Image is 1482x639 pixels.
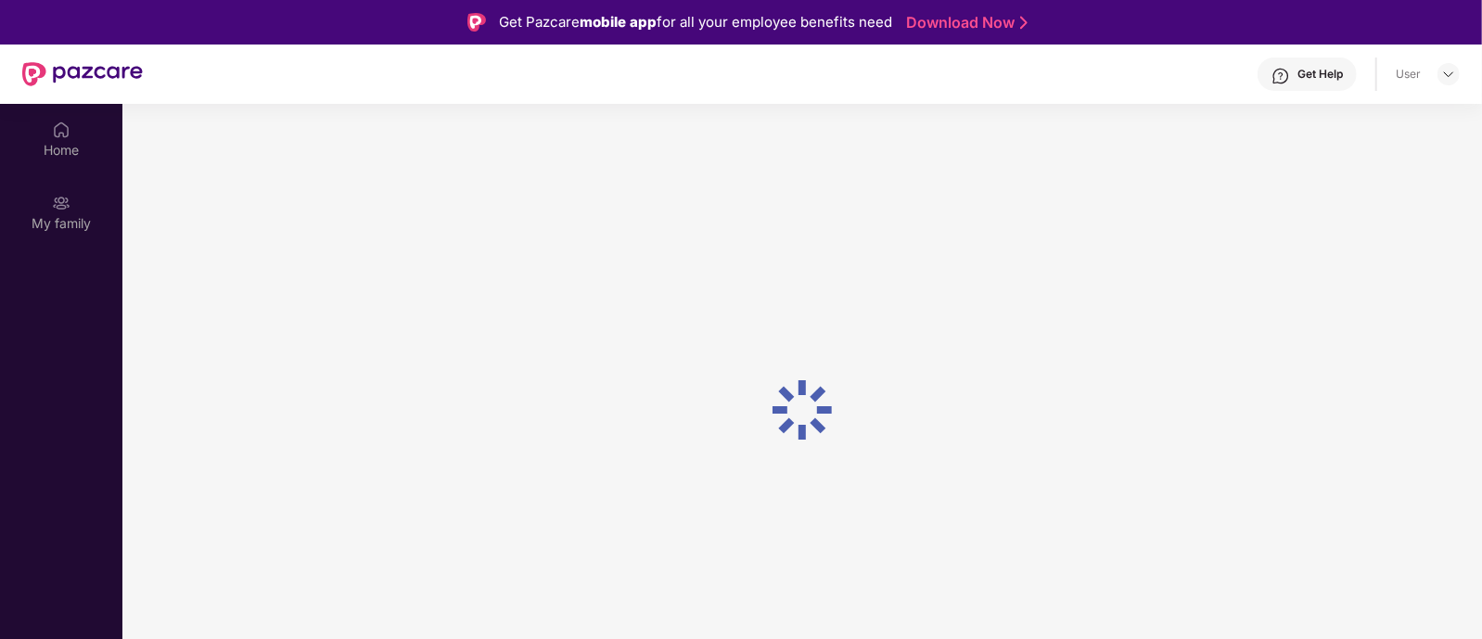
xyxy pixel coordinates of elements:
img: Logo [467,13,486,32]
img: svg+xml;base64,PHN2ZyBpZD0iRHJvcGRvd24tMzJ4MzIiIHhtbG5zPSJodHRwOi8vd3d3LnczLm9yZy8yMDAwL3N2ZyIgd2... [1441,67,1456,82]
div: Get Pazcare for all your employee benefits need [499,11,892,33]
div: User [1396,67,1421,82]
strong: mobile app [580,13,657,31]
img: New Pazcare Logo [22,62,143,86]
a: Download Now [906,13,1022,32]
img: svg+xml;base64,PHN2ZyBpZD0iSGVscC0zMngzMiIgeG1sbnM9Imh0dHA6Ly93d3cudzMub3JnLzIwMDAvc3ZnIiB3aWR0aD... [1271,67,1290,85]
img: Stroke [1020,13,1028,32]
div: Get Help [1297,67,1343,82]
img: svg+xml;base64,PHN2ZyB3aWR0aD0iMjAiIGhlaWdodD0iMjAiIHZpZXdCb3g9IjAgMCAyMCAyMCIgZmlsbD0ibm9uZSIgeG... [52,194,70,212]
img: svg+xml;base64,PHN2ZyBpZD0iSG9tZSIgeG1sbnM9Imh0dHA6Ly93d3cudzMub3JnLzIwMDAvc3ZnIiB3aWR0aD0iMjAiIG... [52,121,70,139]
